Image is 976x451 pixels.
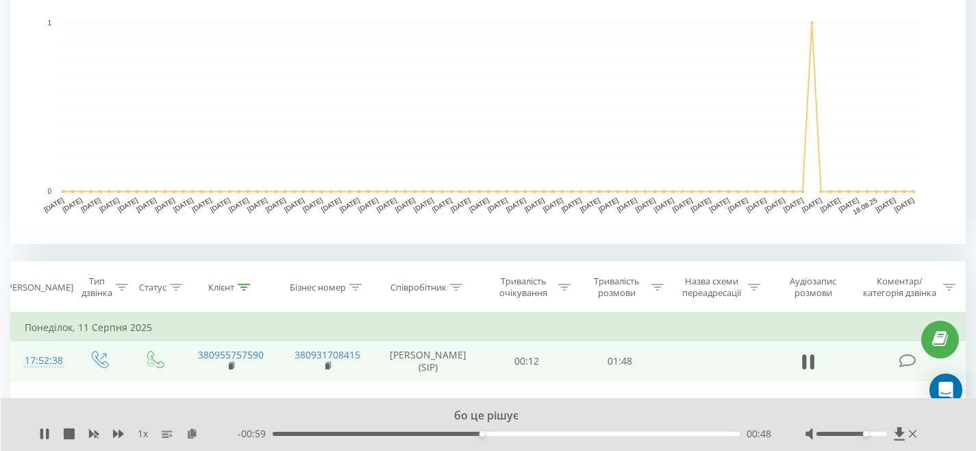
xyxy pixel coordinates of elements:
div: [PERSON_NAME] [4,282,73,293]
text: [DATE] [616,196,638,213]
text: [DATE] [190,196,213,213]
text: [DATE] [61,196,84,213]
div: Статус [139,282,166,293]
td: Понеділок, 11 Серпня 2025 [11,314,966,341]
text: [DATE] [597,196,620,213]
div: Співробітник [390,282,447,293]
text: [DATE] [764,196,786,213]
text: [DATE] [745,196,768,213]
text: [DATE] [819,196,842,213]
text: [DATE] [542,196,564,213]
text: [DATE] [486,196,509,213]
text: [DATE] [838,196,860,213]
text: [DATE] [394,196,416,213]
text: [DATE] [153,196,176,213]
div: Accessibility label [479,431,485,437]
text: [DATE] [875,196,897,213]
text: [DATE] [79,196,102,213]
text: [DATE] [116,196,139,213]
text: [DATE] [227,196,250,213]
text: [DATE] [468,196,490,213]
text: [DATE] [301,196,324,213]
text: [DATE] [283,196,305,213]
div: Тривалість очікування [492,276,554,299]
div: Open Intercom Messenger [929,374,962,406]
text: [DATE] [412,196,435,213]
text: [DATE] [653,196,675,213]
text: [DATE] [209,196,232,213]
text: [DATE] [505,196,527,213]
text: [DATE] [431,196,453,213]
div: Бізнес номер [290,282,346,293]
div: Тип дзвінка [82,276,112,299]
text: [DATE] [893,196,916,213]
text: [DATE] [42,196,65,213]
text: [DATE] [320,196,342,213]
text: [DATE] [264,196,287,213]
div: бо це рішує [127,409,832,424]
text: [DATE] [357,196,379,213]
text: [DATE] [634,196,657,213]
span: 1 x [138,427,148,441]
a: 380931708415 [295,348,360,361]
text: [DATE] [727,196,749,213]
text: [DATE] [690,196,712,213]
text: [DATE] [449,196,472,213]
text: [DATE] [135,196,158,213]
div: Коментар/категорія дзвінка [860,276,940,299]
a: 380955757590 [198,348,264,361]
text: [DATE] [523,196,546,213]
span: 00:48 [747,427,771,441]
text: 1 [47,19,51,27]
div: Accessibility label [863,431,868,437]
td: 01:48 [573,341,666,381]
text: 0 [47,188,51,195]
span: - 00:59 [238,427,273,441]
div: Тривалість розмови [586,276,648,299]
text: [DATE] [801,196,823,213]
text: [DATE] [375,196,398,213]
td: 00:12 [480,341,573,381]
text: [DATE] [579,196,601,213]
div: 17:52:38 [25,348,57,374]
text: [DATE] [246,196,268,213]
div: Клієнт [208,282,234,293]
text: [DATE] [708,196,731,213]
text: [DATE] [560,196,583,213]
text: [DATE] [671,196,694,213]
text: [DATE] [172,196,195,213]
text: [DATE] [338,196,361,213]
div: Аудіозапис розмови [776,276,850,299]
text: 18.08.25 [851,196,879,216]
text: [DATE] [98,196,121,213]
div: Назва схеми переадресації [679,276,745,299]
text: [DATE] [782,196,805,213]
td: [PERSON_NAME] (SIP) [376,341,480,381]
